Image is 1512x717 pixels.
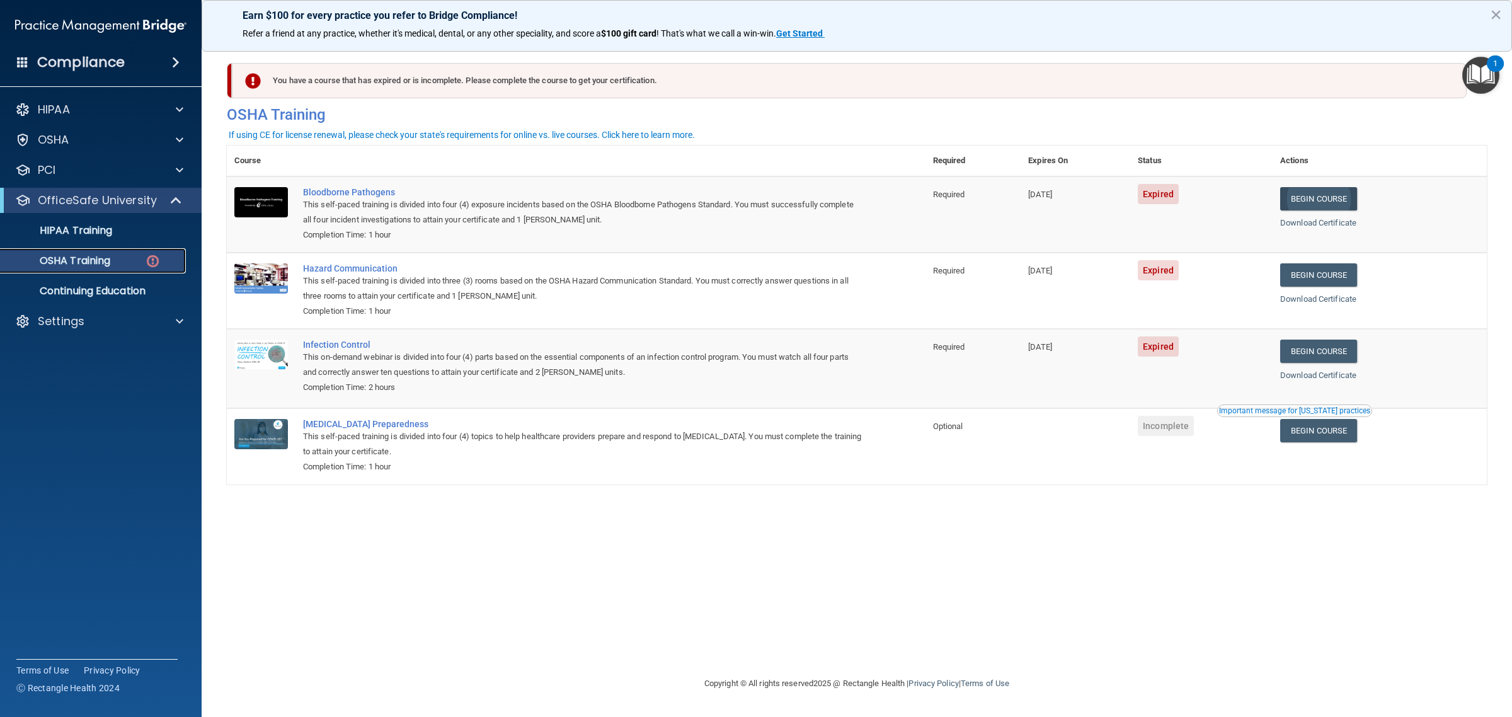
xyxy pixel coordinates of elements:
a: [MEDICAL_DATA] Preparedness [303,419,862,429]
div: Completion Time: 1 hour [303,304,862,319]
th: Actions [1273,146,1487,176]
img: danger-circle.6113f641.png [145,253,161,269]
a: Privacy Policy [84,664,140,677]
span: Required [933,190,965,199]
a: Download Certificate [1280,370,1356,380]
th: Course [227,146,295,176]
span: Ⓒ Rectangle Health 2024 [16,682,120,694]
a: Download Certificate [1280,218,1356,227]
th: Required [925,146,1021,176]
a: Terms of Use [961,679,1009,688]
span: [DATE] [1028,342,1052,352]
span: Expired [1138,336,1179,357]
span: Incomplete [1138,416,1194,436]
a: Begin Course [1280,419,1357,442]
p: HIPAA [38,102,70,117]
th: Status [1130,146,1273,176]
div: If using CE for license renewal, please check your state's requirements for online vs. live cours... [229,130,695,139]
a: Bloodborne Pathogens [303,187,862,197]
a: Begin Course [1280,263,1357,287]
div: This self-paced training is divided into four (4) topics to help healthcare providers prepare and... [303,429,862,459]
a: Terms of Use [16,664,69,677]
span: [DATE] [1028,190,1052,199]
h4: Compliance [37,54,125,71]
p: Settings [38,314,84,329]
a: OSHA [15,132,183,147]
a: OfficeSafe University [15,193,183,208]
a: Infection Control [303,340,862,350]
button: Read this if you are a dental practitioner in the state of CA [1217,404,1372,417]
a: Privacy Policy [908,679,958,688]
a: PCI [15,163,183,178]
div: This on-demand webinar is divided into four (4) parts based on the essential components of an inf... [303,350,862,380]
span: Refer a friend at any practice, whether it's medical, dental, or any other speciality, and score a [243,28,601,38]
a: Hazard Communication [303,263,862,273]
span: Expired [1138,184,1179,204]
span: Required [933,266,965,275]
a: Get Started [776,28,825,38]
p: OSHA Training [8,255,110,267]
span: Optional [933,422,963,431]
a: Settings [15,314,183,329]
a: HIPAA [15,102,183,117]
img: exclamation-circle-solid-danger.72ef9ffc.png [245,73,261,89]
p: OfficeSafe University [38,193,157,208]
div: 1 [1493,64,1498,80]
div: This self-paced training is divided into four (4) exposure incidents based on the OSHA Bloodborne... [303,197,862,227]
div: Important message for [US_STATE] practices [1219,407,1370,415]
h4: OSHA Training [227,106,1487,123]
div: You have a course that has expired or is incomplete. Please complete the course to get your certi... [232,63,1467,98]
div: Completion Time: 1 hour [303,459,862,474]
button: Close [1490,4,1502,25]
span: Expired [1138,260,1179,280]
span: [DATE] [1028,266,1052,275]
span: ! That's what we call a win-win. [656,28,776,38]
div: This self-paced training is divided into three (3) rooms based on the OSHA Hazard Communication S... [303,273,862,304]
p: OSHA [38,132,69,147]
a: Begin Course [1280,340,1357,363]
div: Copyright © All rights reserved 2025 @ Rectangle Health | | [627,663,1087,704]
th: Expires On [1021,146,1130,176]
span: Required [933,342,965,352]
button: Open Resource Center, 1 new notification [1462,57,1499,94]
a: Begin Course [1280,187,1357,210]
a: Download Certificate [1280,294,1356,304]
p: PCI [38,163,55,178]
img: PMB logo [15,13,186,38]
p: HIPAA Training [8,224,112,237]
div: Completion Time: 2 hours [303,380,862,395]
div: Completion Time: 1 hour [303,227,862,243]
strong: Get Started [776,28,823,38]
button: If using CE for license renewal, please check your state's requirements for online vs. live cours... [227,129,697,141]
strong: $100 gift card [601,28,656,38]
p: Continuing Education [8,285,180,297]
p: Earn $100 for every practice you refer to Bridge Compliance! [243,9,1471,21]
